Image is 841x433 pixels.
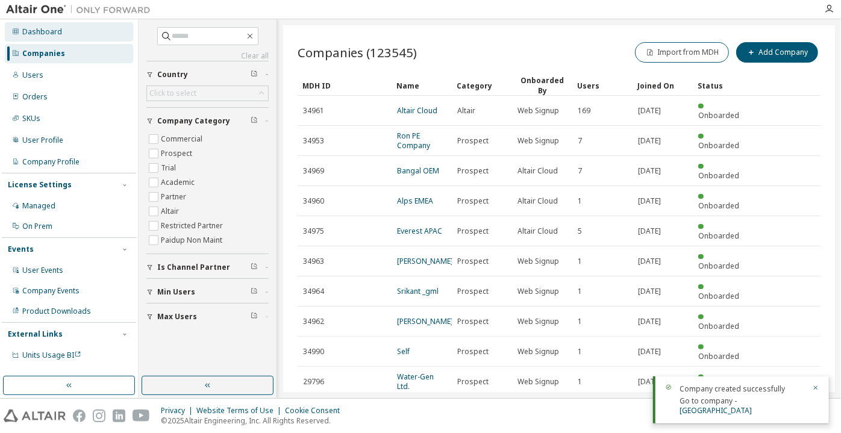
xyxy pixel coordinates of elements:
button: Import from MDH [635,42,729,63]
span: 5 [578,226,582,236]
div: Cookie Consent [285,406,347,416]
div: Managed [22,201,55,211]
span: 34975 [303,226,324,236]
button: Is Channel Partner [146,254,269,281]
span: 1 [578,257,582,266]
span: Clear filter [251,70,258,79]
span: Country [157,70,188,79]
span: 1 [578,347,582,357]
span: Web Signup [517,317,559,326]
label: Prospect [161,146,195,161]
span: 7 [578,136,582,146]
div: MDH ID [302,76,387,95]
span: 34969 [303,166,324,176]
div: User Profile [22,136,63,145]
div: Onboarded By [517,75,567,96]
span: Prospect [457,347,489,357]
a: Clear all [146,51,269,61]
span: Web Signup [517,136,559,146]
div: Category [457,76,507,95]
span: [DATE] [638,257,661,266]
span: Prospect [457,257,489,266]
span: Onboarded [698,231,739,241]
label: Partner [161,190,189,204]
span: [DATE] [638,196,661,206]
button: Min Users [146,279,269,305]
div: Product Downloads [22,307,91,316]
span: Is Channel Partner [157,263,230,272]
div: Click to select [147,86,268,101]
span: Max Users [157,312,197,322]
span: Prospect [457,226,489,236]
div: User Events [22,266,63,275]
img: instagram.svg [93,410,105,422]
span: Altair [457,106,475,116]
a: Alps EMEA [397,196,433,206]
span: Clear filter [251,312,258,322]
span: 1 [578,196,582,206]
a: [PERSON_NAME] [397,256,453,266]
div: On Prem [22,222,52,231]
div: Companies [22,49,65,58]
span: Min Users [157,287,195,297]
span: [DATE] [638,377,661,387]
div: Name [396,76,447,95]
span: Units Usage BI [22,350,81,360]
button: Company Category [146,108,269,134]
span: 34962 [303,317,324,326]
span: 1 [578,287,582,296]
div: Events [8,245,34,254]
span: Web Signup [517,257,559,266]
label: Paidup Non Maint [161,233,225,248]
span: Onboarded [698,351,739,361]
span: Prospect [457,196,489,206]
span: [DATE] [638,317,661,326]
a: Water-Gen Ltd. [397,372,434,391]
div: License Settings [8,180,72,190]
span: Clear filter [251,263,258,272]
img: facebook.svg [73,410,86,422]
img: youtube.svg [133,410,150,422]
span: Clear filter [251,116,258,126]
a: Bangal OEM [397,166,439,176]
span: Web Signup [517,287,559,296]
span: [DATE] [638,136,661,146]
div: Company Events [22,286,80,296]
span: Onboarded [698,201,739,211]
span: Company Category [157,116,230,126]
span: Clear filter [251,287,258,297]
a: [PERSON_NAME] [397,316,453,326]
div: Dashboard [22,27,62,37]
button: Max Users [146,304,269,330]
span: 34963 [303,257,324,266]
div: Joined On [637,76,688,95]
span: Prospect [457,377,489,387]
a: Altair Cloud [397,105,437,116]
span: Web Signup [517,106,559,116]
img: Altair One [6,4,157,16]
div: Click to select [149,89,196,98]
a: Ron PE Company [397,131,430,151]
span: 1 [578,317,582,326]
span: [DATE] [638,347,661,357]
span: 34953 [303,136,324,146]
span: 34960 [303,196,324,206]
div: Company created successfully [680,384,805,394]
span: Prospect [457,136,489,146]
span: Onboarded [698,170,739,181]
button: Country [146,61,269,88]
span: 34961 [303,106,324,116]
label: Academic [161,175,197,190]
span: Onboarded [698,261,739,271]
div: Orders [22,92,48,102]
div: SKUs [22,114,40,123]
p: © 2025 Altair Engineering, Inc. All Rights Reserved. [161,416,347,426]
span: Onboarded [698,110,739,120]
button: Add Company [736,42,818,63]
div: Status [698,76,748,95]
span: Onboarded [698,321,739,331]
span: 34990 [303,347,324,357]
span: Prospect [457,166,489,176]
span: Go to company - [680,396,752,416]
span: Prospect [457,287,489,296]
